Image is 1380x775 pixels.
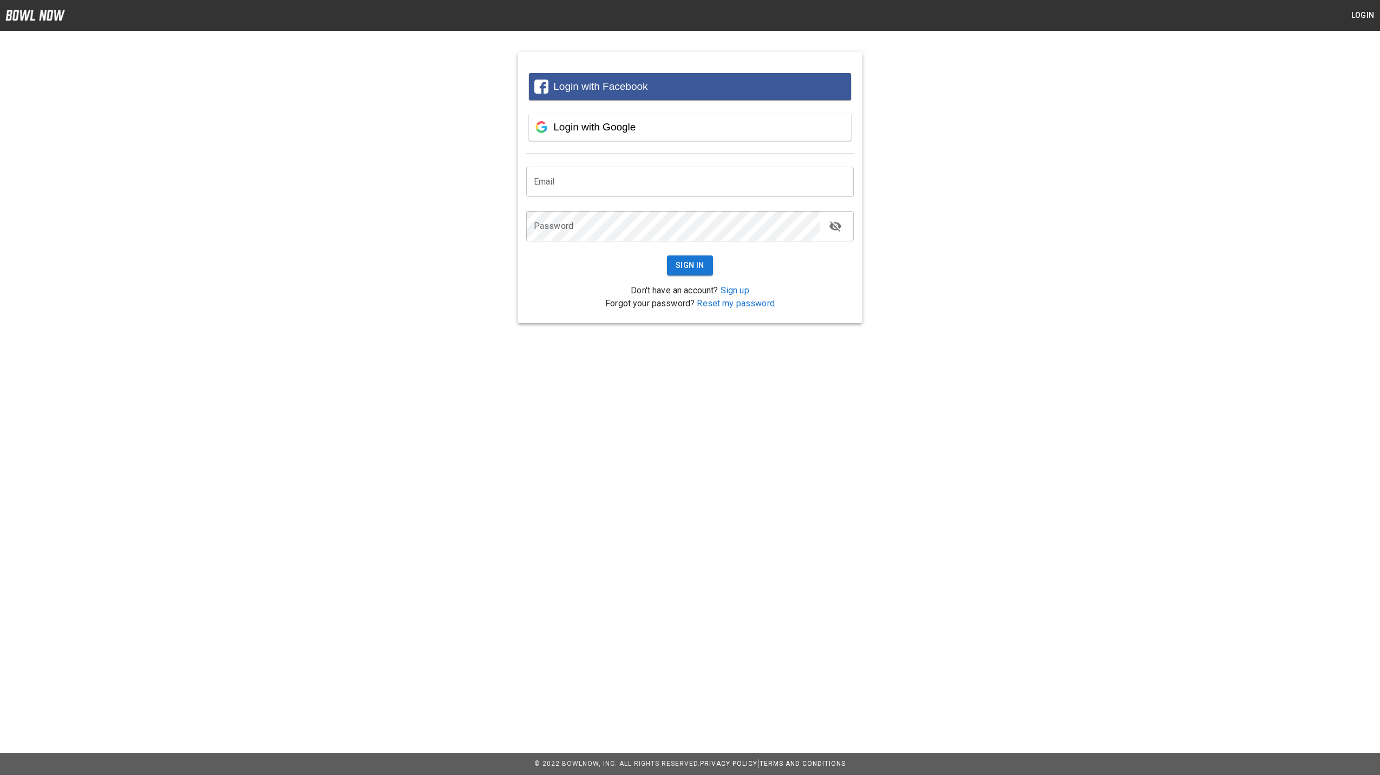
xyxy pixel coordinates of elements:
[5,10,65,21] img: logo
[529,114,851,141] button: Login with Google
[553,81,648,92] span: Login with Facebook
[700,760,757,767] a: Privacy Policy
[697,298,775,308] a: Reset my password
[534,760,700,767] span: © 2022 BowlNow, Inc. All Rights Reserved.
[529,73,851,100] button: Login with Facebook
[721,285,749,295] a: Sign up
[1345,5,1380,25] button: Login
[526,297,854,310] p: Forgot your password?
[667,255,713,275] button: Sign In
[553,121,636,133] span: Login with Google
[526,284,854,297] p: Don't have an account?
[825,215,846,237] button: toggle password visibility
[760,760,846,767] a: Terms and Conditions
